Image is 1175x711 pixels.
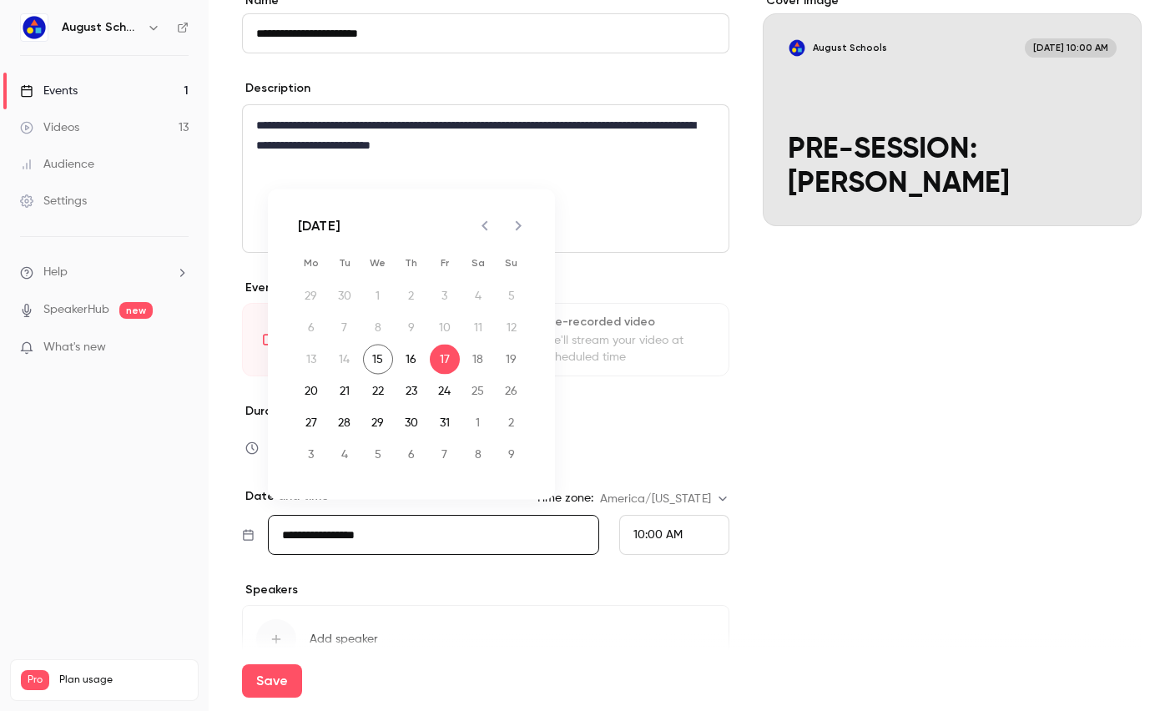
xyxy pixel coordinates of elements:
button: 24 [430,376,460,406]
button: 1 [463,408,493,438]
button: 4 [330,440,360,470]
span: Monday [296,246,326,280]
button: 6 [396,440,426,470]
button: 8 [463,440,493,470]
div: editor [243,105,729,252]
button: 22 [363,376,393,406]
span: new [119,302,153,319]
label: Time zone: [536,490,593,507]
div: America/[US_STATE] [600,491,729,507]
p: Speakers [242,582,729,598]
p: Event type [242,280,729,296]
div: Settings [20,193,87,209]
button: 5 [363,440,393,470]
div: Events [20,83,78,99]
label: Description [242,80,310,97]
li: help-dropdown-opener [20,264,189,281]
div: [DATE] [298,216,340,236]
button: 20 [296,376,326,406]
div: Audience [20,156,94,173]
span: Wednesday [363,246,393,280]
button: 16 [396,345,426,375]
button: Save [242,664,302,698]
iframe: Noticeable Trigger [169,340,189,355]
div: LiveGo live at scheduled time [242,303,482,376]
button: 29 [363,408,393,438]
section: description [242,104,729,253]
button: 26 [497,376,527,406]
button: 27 [296,408,326,438]
button: 9 [497,440,527,470]
button: 3 [296,440,326,470]
button: 23 [396,376,426,406]
button: 31 [430,408,460,438]
button: 28 [330,408,360,438]
div: Pre-recorded video [543,314,709,330]
span: Help [43,264,68,281]
label: Duration [242,403,729,420]
span: Friday [430,246,460,280]
button: 25 [463,376,493,406]
a: SpeakerHub [43,301,109,319]
span: Pro [21,670,49,690]
div: Pre-recorded videoWe'll stream your video at scheduled time [489,303,729,376]
button: Add speaker [242,605,729,673]
button: 15 [363,345,393,375]
h6: August Schools [62,19,140,36]
button: 30 [396,408,426,438]
span: Plan usage [59,673,188,687]
span: Sunday [497,246,527,280]
p: Date and time [242,488,329,505]
img: August Schools [21,14,48,41]
button: 19 [497,345,527,375]
button: 17 [430,345,460,375]
button: Next month [502,209,535,243]
span: Tuesday [330,246,360,280]
button: 7 [430,440,460,470]
span: Thursday [396,246,426,280]
div: Videos [20,119,79,136]
div: We'll stream your video at scheduled time [543,332,709,366]
span: What's new [43,339,106,356]
button: 2 [497,408,527,438]
button: 21 [330,376,360,406]
span: 10:00 AM [633,529,683,541]
div: From [619,515,729,555]
button: 18 [463,345,493,375]
span: Saturday [463,246,493,280]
